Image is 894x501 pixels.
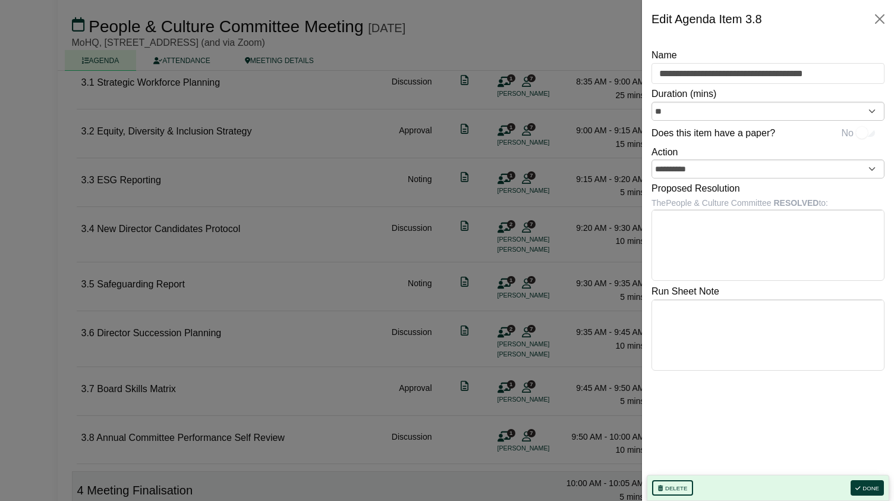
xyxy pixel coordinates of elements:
[651,10,762,29] div: Edit Agenda Item 3.8
[651,86,716,102] label: Duration (mins)
[870,10,889,29] button: Close
[651,196,884,209] div: The People & Culture Committee to:
[773,198,819,208] b: RESOLVED
[842,126,854,141] span: No
[651,284,719,299] label: Run Sheet Note
[651,145,678,160] label: Action
[651,126,775,141] label: Does this item have a paper?
[651,181,740,196] label: Proposed Resolution
[851,480,884,496] button: Done
[652,480,693,496] button: Delete
[651,48,677,63] label: Name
